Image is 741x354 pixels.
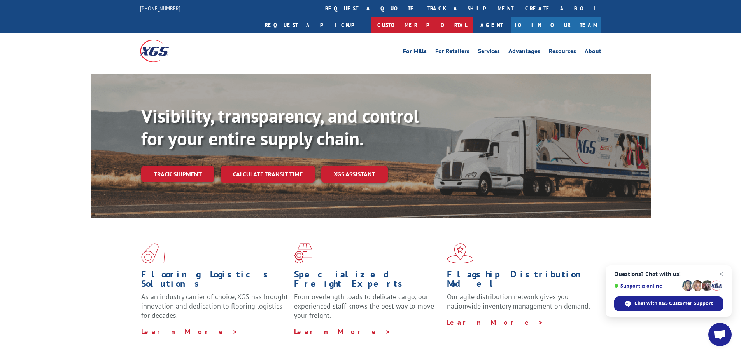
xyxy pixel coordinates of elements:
[511,17,601,33] a: Join Our Team
[403,48,427,57] a: For Mills
[708,323,732,346] div: Open chat
[716,269,726,279] span: Close chat
[473,17,511,33] a: Agent
[221,166,315,183] a: Calculate transit time
[585,48,601,57] a: About
[294,327,391,336] a: Learn More >
[614,271,723,277] span: Questions? Chat with us!
[614,283,680,289] span: Support is online
[294,243,312,263] img: xgs-icon-focused-on-flooring-red
[321,166,388,183] a: XGS ASSISTANT
[478,48,500,57] a: Services
[141,243,165,263] img: xgs-icon-total-supply-chain-intelligence-red
[447,243,474,263] img: xgs-icon-flagship-distribution-model-red
[447,292,590,310] span: Our agile distribution network gives you nationwide inventory management on demand.
[141,270,288,292] h1: Flooring Logistics Solutions
[634,300,713,307] span: Chat with XGS Customer Support
[447,318,544,327] a: Learn More >
[141,327,238,336] a: Learn More >
[294,270,441,292] h1: Specialized Freight Experts
[508,48,540,57] a: Advantages
[549,48,576,57] a: Resources
[614,296,723,311] div: Chat with XGS Customer Support
[259,17,371,33] a: Request a pickup
[141,292,288,320] span: As an industry carrier of choice, XGS has brought innovation and dedication to flooring logistics...
[294,292,441,327] p: From overlength loads to delicate cargo, our experienced staff knows the best way to move your fr...
[141,104,419,150] b: Visibility, transparency, and control for your entire supply chain.
[435,48,469,57] a: For Retailers
[447,270,594,292] h1: Flagship Distribution Model
[140,4,180,12] a: [PHONE_NUMBER]
[141,166,214,182] a: Track shipment
[371,17,473,33] a: Customer Portal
